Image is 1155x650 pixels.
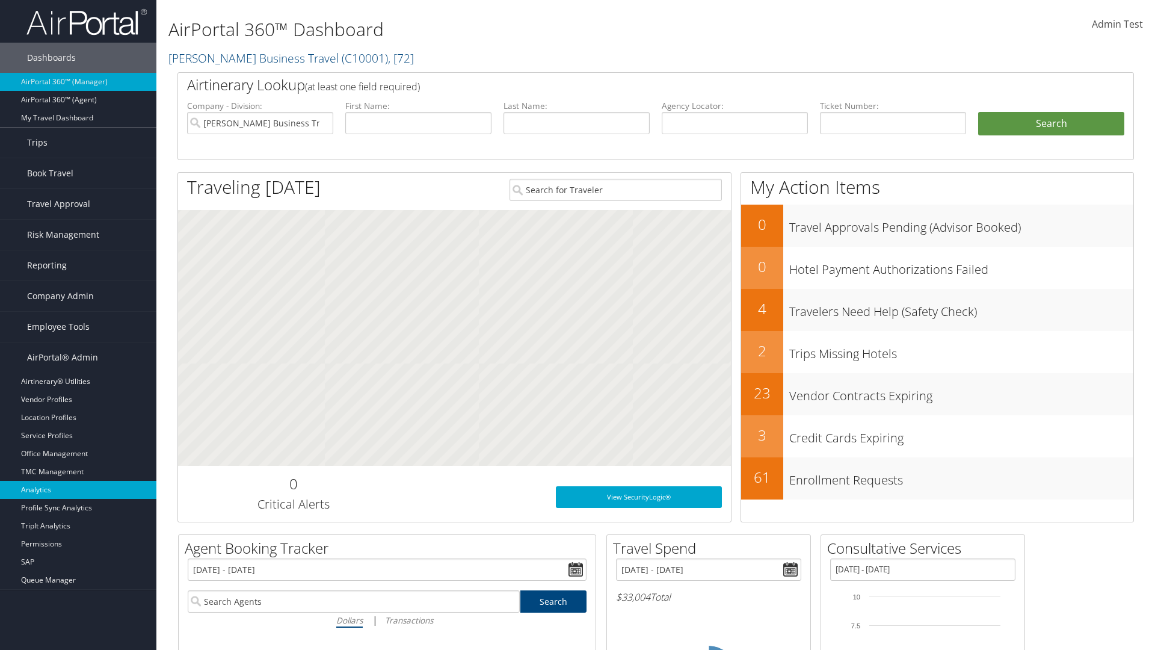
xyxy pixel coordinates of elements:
[741,175,1133,200] h1: My Action Items
[741,299,783,319] h2: 4
[741,415,1133,457] a: 3Credit Cards Expiring
[616,590,801,604] h6: Total
[741,205,1133,247] a: 0Travel Approvals Pending (Advisor Booked)
[789,213,1133,236] h3: Travel Approvals Pending (Advisor Booked)
[789,255,1133,278] h3: Hotel Payment Authorizations Failed
[741,457,1133,500] a: 61Enrollment Requests
[27,158,73,188] span: Book Travel
[188,590,520,613] input: Search Agents
[168,50,414,66] a: [PERSON_NAME] Business Travel
[27,250,67,280] span: Reporting
[827,538,1024,559] h2: Consultative Services
[741,214,783,235] h2: 0
[520,590,587,613] a: Search
[168,17,818,42] h1: AirPortal 360™ Dashboard
[27,43,76,73] span: Dashboards
[853,593,860,601] tspan: 10
[741,247,1133,289] a: 0Hotel Payment Authorizations Failed
[741,341,783,361] h2: 2
[978,112,1124,136] button: Search
[741,383,783,403] h2: 23
[27,281,94,311] span: Company Admin
[741,467,783,487] h2: 61
[187,100,333,112] label: Company - Division:
[187,474,399,494] h2: 0
[188,613,587,628] div: |
[789,382,1133,404] h3: Vendor Contracts Expiring
[27,189,90,219] span: Travel Approval
[741,425,783,445] h2: 3
[27,220,99,250] span: Risk Management
[336,614,363,626] i: Dollars
[187,175,321,200] h1: Traveling [DATE]
[789,297,1133,320] h3: Travelers Need Help (Safety Check)
[820,100,966,112] label: Ticket Number:
[187,75,1045,95] h2: Airtinerary Lookup
[741,256,783,277] h2: 0
[789,424,1133,447] h3: Credit Cards Expiring
[388,50,414,66] span: , [ 72 ]
[662,100,808,112] label: Agency Locator:
[789,466,1133,489] h3: Enrollment Requests
[613,538,810,559] h2: Travel Spend
[385,614,433,626] i: Transactions
[504,100,650,112] label: Last Name:
[789,339,1133,362] h3: Trips Missing Hotels
[1092,17,1143,31] span: Admin Test
[1092,6,1143,43] a: Admin Test
[26,8,147,36] img: airportal-logo.png
[616,590,650,604] span: $33,004
[510,179,722,201] input: Search for Traveler
[851,622,860,630] tspan: 7.5
[741,373,1133,415] a: 23Vendor Contracts Expiring
[345,100,491,112] label: First Name:
[305,80,420,93] span: (at least one field required)
[27,342,98,373] span: AirPortal® Admin
[27,312,90,342] span: Employee Tools
[187,496,399,513] h3: Critical Alerts
[741,331,1133,373] a: 2Trips Missing Hotels
[27,128,48,158] span: Trips
[556,486,722,508] a: View SecurityLogic®
[741,289,1133,331] a: 4Travelers Need Help (Safety Check)
[342,50,388,66] span: ( C10001 )
[185,538,596,559] h2: Agent Booking Tracker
